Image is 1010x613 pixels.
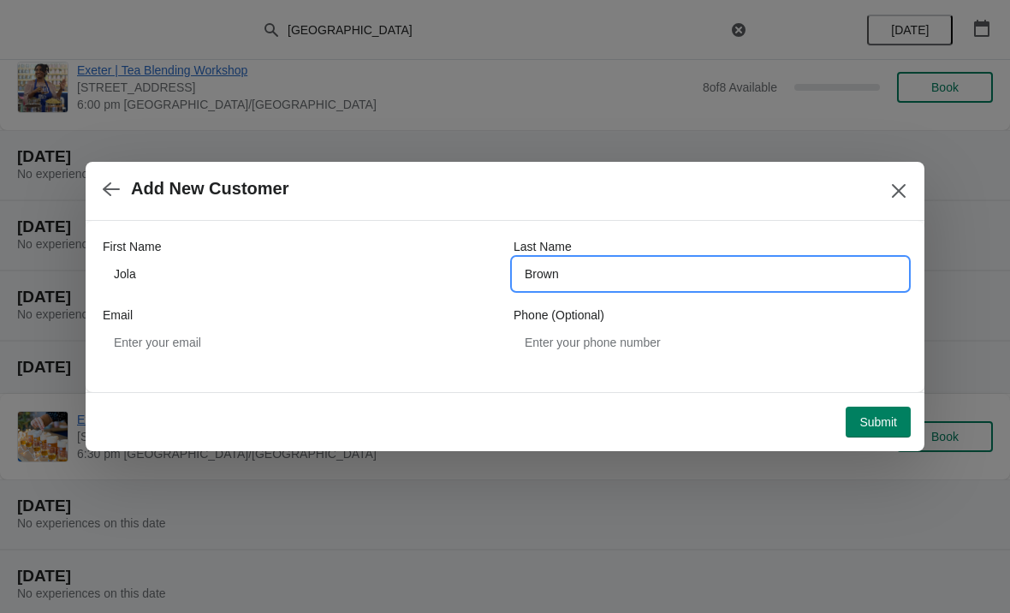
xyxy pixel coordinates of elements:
button: Close [883,176,914,206]
input: Enter your email [103,327,496,358]
label: First Name [103,238,161,255]
button: Submit [846,407,911,437]
h2: Add New Customer [131,179,288,199]
input: Smith [514,259,907,289]
label: Phone (Optional) [514,306,604,324]
input: John [103,259,496,289]
span: Submit [859,415,897,429]
label: Last Name [514,238,572,255]
input: Enter your phone number [514,327,907,358]
label: Email [103,306,133,324]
